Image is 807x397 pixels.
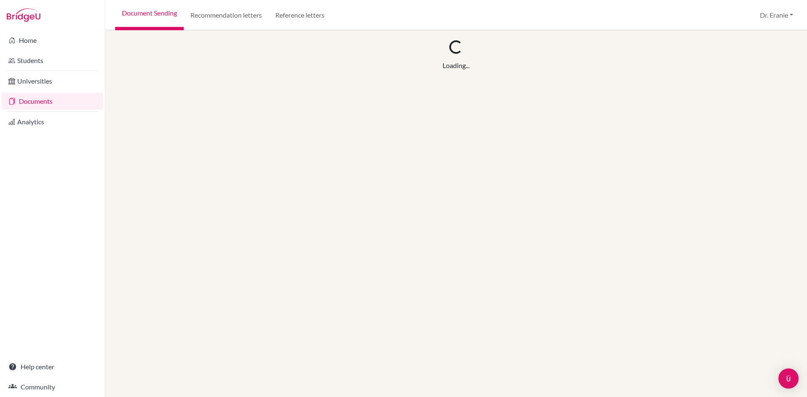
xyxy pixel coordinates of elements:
[2,379,103,395] a: Community
[778,368,799,389] div: Open Intercom Messenger
[2,52,103,69] a: Students
[2,93,103,110] a: Documents
[2,113,103,130] a: Analytics
[2,32,103,49] a: Home
[7,8,40,22] img: Bridge-U
[2,73,103,89] a: Universities
[443,60,469,71] div: Loading...
[756,7,797,23] button: Dr. Eranie
[2,358,103,375] a: Help center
